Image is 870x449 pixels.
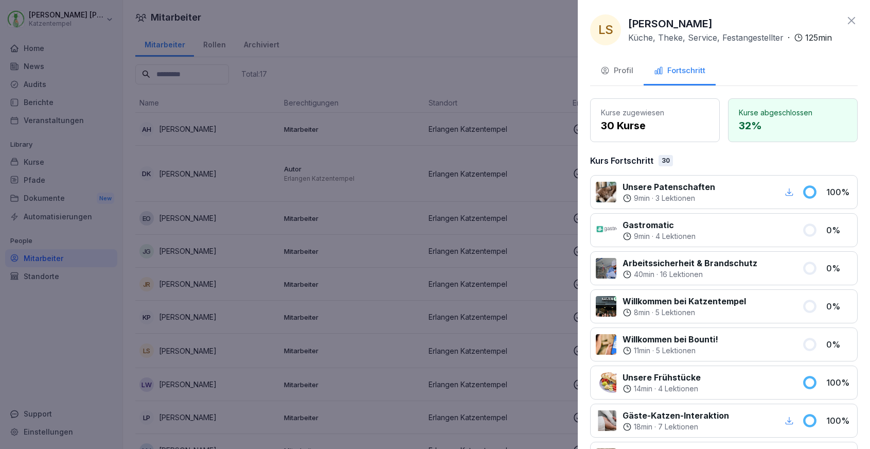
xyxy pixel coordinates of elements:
[628,31,784,44] p: Küche, Theke, Service, Festangestellter
[826,262,852,274] p: 0 %
[659,155,673,166] div: 30
[628,16,713,31] p: [PERSON_NAME]
[826,224,852,236] p: 0 %
[655,193,695,203] p: 3 Lektionen
[660,269,703,280] p: 16 Lektionen
[634,384,652,394] p: 14 min
[623,346,718,356] div: ·
[634,346,650,356] p: 11 min
[623,269,757,280] div: ·
[654,65,705,77] div: Fortschritt
[655,231,696,241] p: 4 Lektionen
[826,300,852,313] p: 0 %
[623,219,696,231] p: Gastromatic
[623,181,715,193] p: Unsere Patenschaften
[623,371,701,384] p: Unsere Frühstücke
[655,307,695,318] p: 5 Lektionen
[826,338,852,351] p: 0 %
[623,193,715,203] div: ·
[656,346,696,356] p: 5 Lektionen
[644,58,716,85] button: Fortschritt
[590,154,653,167] p: Kurs Fortschritt
[623,333,718,346] p: Willkommen bei Bounti!
[634,269,654,280] p: 40 min
[658,422,698,432] p: 7 Lektionen
[805,31,832,44] p: 125 min
[601,107,709,118] p: Kurse zugewiesen
[634,193,650,203] p: 9 min
[623,384,701,394] div: ·
[600,65,633,77] div: Profil
[628,31,832,44] div: ·
[826,376,852,389] p: 100 %
[658,384,698,394] p: 4 Lektionen
[590,14,621,45] div: LS
[634,231,650,241] p: 9 min
[623,307,746,318] div: ·
[623,422,729,432] div: ·
[739,107,847,118] p: Kurse abgeschlossen
[623,295,746,307] p: Willkommen bei Katzentempel
[590,58,644,85] button: Profil
[826,415,852,427] p: 100 %
[623,257,757,269] p: Arbeitssicherheit & Brandschutz
[634,422,652,432] p: 18 min
[623,231,696,241] div: ·
[826,186,852,198] p: 100 %
[634,307,650,318] p: 8 min
[601,118,709,133] p: 30 Kurse
[623,409,729,422] p: Gäste-Katzen-Interaktion
[739,118,847,133] p: 32 %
